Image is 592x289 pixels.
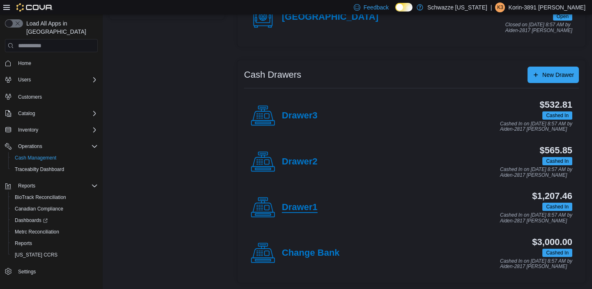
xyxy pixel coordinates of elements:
h3: Cash Drawers [244,70,301,80]
p: Cashed In on [DATE] 8:57 AM by Aiden-2817 [PERSON_NAME] [500,167,572,178]
span: Open [553,12,572,21]
span: Settings [18,268,36,275]
button: Reports [15,181,39,191]
h3: $1,207.46 [532,191,572,201]
span: Operations [15,141,98,151]
span: Traceabilty Dashboard [15,166,64,173]
button: New Drawer [528,67,579,83]
img: Cova [16,3,53,12]
span: Catalog [15,109,98,118]
span: Cash Management [15,155,56,161]
h3: $532.81 [540,100,572,110]
a: Traceabilty Dashboard [12,164,67,174]
button: Reports [8,238,101,249]
h4: [GEOGRAPHIC_DATA] [282,12,378,23]
button: Inventory [2,124,101,136]
a: Canadian Compliance [12,204,67,214]
a: BioTrack Reconciliation [12,192,69,202]
span: Operations [18,143,42,150]
span: [US_STATE] CCRS [15,252,58,258]
h4: Change Bank [282,248,339,259]
a: Customers [15,92,45,102]
span: Reports [15,240,32,247]
h4: Drawer3 [282,111,318,121]
button: [US_STATE] CCRS [8,249,101,261]
h4: Drawer2 [282,157,318,167]
span: Inventory [15,125,98,135]
a: Settings [15,267,39,277]
button: Settings [2,266,101,277]
div: Korin-3891 Hobday [495,2,505,12]
span: Settings [15,266,98,277]
a: [US_STATE] CCRS [12,250,61,260]
span: Cashed In [542,249,572,257]
input: Dark Mode [395,3,412,12]
button: Customers [2,90,101,102]
button: BioTrack Reconciliation [8,192,101,203]
span: Cashed In [546,203,569,210]
p: Cashed In on [DATE] 8:57 AM by Aiden-2817 [PERSON_NAME] [500,121,572,132]
span: Open [557,13,569,20]
span: Reports [12,238,98,248]
span: Load All Apps in [GEOGRAPHIC_DATA] [23,19,98,36]
button: Catalog [2,108,101,119]
span: Catalog [18,110,35,117]
span: Users [15,75,98,85]
button: Home [2,57,101,69]
span: BioTrack Reconciliation [15,194,66,201]
button: Cash Management [8,152,101,164]
span: BioTrack Reconciliation [12,192,98,202]
p: Cashed In on [DATE] 8:57 AM by Aiden-2817 [PERSON_NAME] [500,259,572,270]
span: Cashed In [542,157,572,165]
span: Reports [18,183,35,189]
span: K3 [497,2,503,12]
button: Inventory [15,125,41,135]
span: Dashboards [12,215,98,225]
p: Korin-3891 [PERSON_NAME] [508,2,585,12]
h3: $3,000.00 [532,237,572,247]
p: Schwazze [US_STATE] [427,2,487,12]
span: Canadian Compliance [12,204,98,214]
p: Cashed In on [DATE] 8:57 AM by Aiden-2817 [PERSON_NAME] [500,213,572,224]
button: Traceabilty Dashboard [8,164,101,175]
span: Home [18,60,31,67]
h4: Drawer1 [282,202,318,213]
span: Customers [15,91,98,102]
button: Metrc Reconciliation [8,226,101,238]
a: Dashboards [12,215,51,225]
span: Users [18,76,31,83]
button: Operations [15,141,46,151]
span: Cash Management [12,153,98,163]
span: Dashboards [15,217,48,224]
button: Reports [2,180,101,192]
span: Inventory [18,127,38,133]
span: Cashed In [542,111,572,120]
span: Washington CCRS [12,250,98,260]
span: Cashed In [546,112,569,119]
span: Metrc Reconciliation [15,229,59,235]
span: Metrc Reconciliation [12,227,98,237]
a: Cash Management [12,153,60,163]
p: Closed on [DATE] 8:57 AM by Aiden-2817 [PERSON_NAME] [505,22,572,33]
span: Reports [15,181,98,191]
span: Feedback [364,3,389,12]
h3: $565.85 [540,146,572,155]
span: Traceabilty Dashboard [12,164,98,174]
span: Home [15,58,98,68]
a: Reports [12,238,35,248]
span: Customers [18,94,42,100]
button: Users [15,75,34,85]
span: Cashed In [546,157,569,165]
a: Metrc Reconciliation [12,227,62,237]
span: Cashed In [542,203,572,211]
span: Canadian Compliance [15,206,63,212]
button: Users [2,74,101,86]
button: Operations [2,141,101,152]
a: Dashboards [8,215,101,226]
button: Catalog [15,109,38,118]
p: | [491,2,492,12]
span: Cashed In [546,249,569,257]
a: Home [15,58,35,68]
button: Canadian Compliance [8,203,101,215]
